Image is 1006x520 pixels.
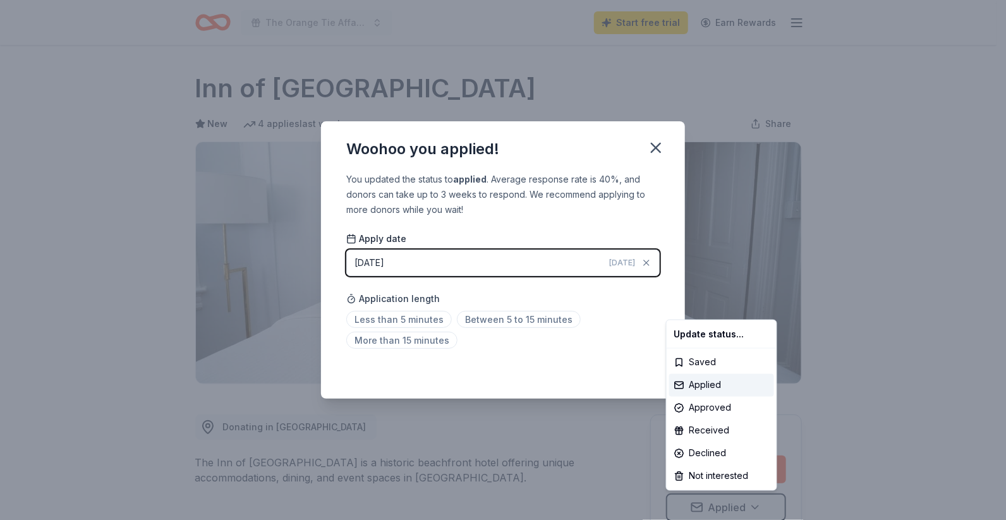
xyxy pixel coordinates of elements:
[266,15,367,30] span: The Orange Tie Affair 2025
[669,397,774,420] div: Approved
[669,351,774,374] div: Saved
[669,323,774,346] div: Update status...
[669,442,774,465] div: Declined
[669,374,774,397] div: Applied
[669,420,774,442] div: Received
[669,465,774,488] div: Not interested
